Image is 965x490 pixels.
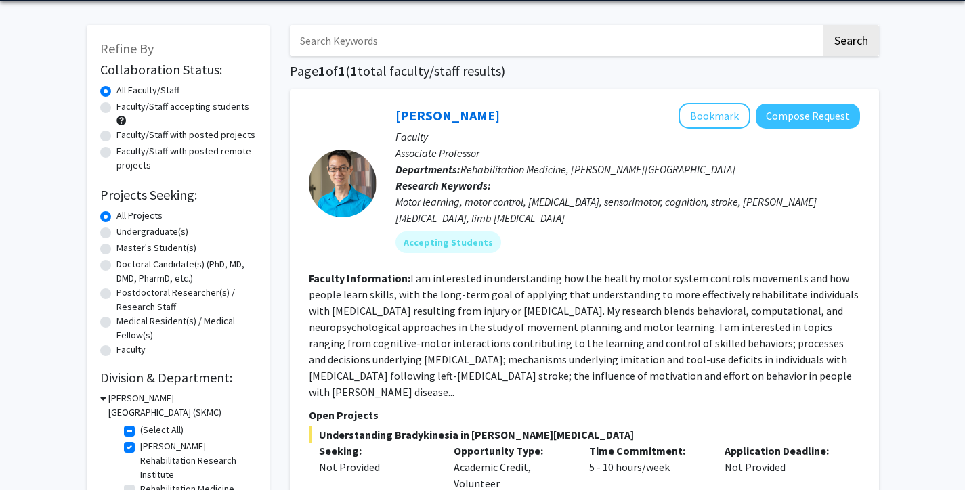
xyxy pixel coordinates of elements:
[309,407,860,423] p: Open Projects
[395,145,860,161] p: Associate Professor
[290,63,879,79] h1: Page of ( total faculty/staff results)
[589,443,704,459] p: Time Commitment:
[290,25,821,56] input: Search Keywords
[116,314,256,342] label: Medical Resident(s) / Medical Fellow(s)
[350,62,358,79] span: 1
[116,342,146,357] label: Faculty
[116,128,255,142] label: Faculty/Staff with posted projects
[116,208,163,223] label: All Projects
[116,83,179,97] label: All Faculty/Staff
[116,241,196,255] label: Master's Student(s)
[108,391,256,420] h3: [PERSON_NAME][GEOGRAPHIC_DATA] (SKMC)
[823,25,879,56] button: Search
[116,286,256,314] label: Postdoctoral Researcher(s) / Research Staff
[318,62,326,79] span: 1
[395,179,491,192] b: Research Keywords:
[395,194,860,226] div: Motor learning, motor control, [MEDICAL_DATA], sensorimotor, cognition, stroke, [PERSON_NAME][MED...
[309,271,859,399] fg-read-more: I am interested in understanding how the healthy motor system controls movements and how people l...
[140,423,184,437] label: (Select All)
[319,443,434,459] p: Seeking:
[100,187,256,203] h2: Projects Seeking:
[756,104,860,129] button: Compose Request to Aaron Wong
[460,162,735,176] span: Rehabilitation Medicine, [PERSON_NAME][GEOGRAPHIC_DATA]
[116,144,256,173] label: Faculty/Staff with posted remote projects
[309,426,860,443] span: Understanding Bradykinesia in [PERSON_NAME][MEDICAL_DATA]
[395,107,500,124] a: [PERSON_NAME]
[100,62,256,78] h2: Collaboration Status:
[140,439,253,482] label: [PERSON_NAME] Rehabilitation Research Institute
[395,231,501,253] mat-chip: Accepting Students
[338,62,345,79] span: 1
[10,429,58,480] iframe: Chat
[725,443,840,459] p: Application Deadline:
[116,257,256,286] label: Doctoral Candidate(s) (PhD, MD, DMD, PharmD, etc.)
[100,40,154,57] span: Refine By
[319,459,434,475] div: Not Provided
[116,99,249,114] label: Faculty/Staff accepting students
[395,129,860,145] p: Faculty
[100,370,256,386] h2: Division & Department:
[116,225,188,239] label: Undergraduate(s)
[395,162,460,176] b: Departments:
[454,443,569,459] p: Opportunity Type:
[679,103,750,129] button: Add Aaron Wong to Bookmarks
[309,271,410,285] b: Faculty Information:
